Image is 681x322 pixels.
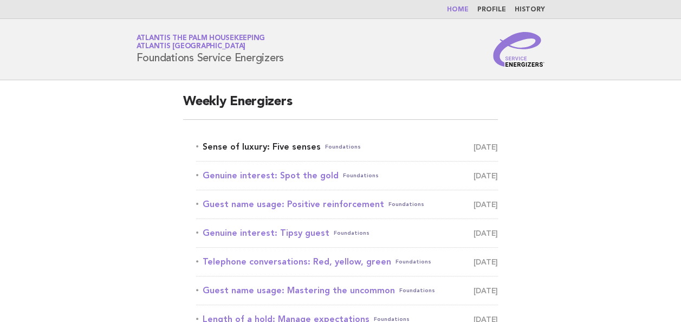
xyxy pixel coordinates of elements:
[388,197,424,212] span: Foundations
[196,254,498,269] a: Telephone conversations: Red, yellow, greenFoundations [DATE]
[343,168,379,183] span: Foundations
[196,283,498,298] a: Guest name usage: Mastering the uncommonFoundations [DATE]
[493,32,545,67] img: Service Energizers
[515,7,545,13] a: History
[474,283,498,298] span: [DATE]
[183,93,498,120] h2: Weekly Energizers
[196,226,498,241] a: Genuine interest: Tipsy guestFoundations [DATE]
[334,226,369,241] span: Foundations
[196,168,498,183] a: Genuine interest: Spot the goldFoundations [DATE]
[477,7,506,13] a: Profile
[137,35,265,50] a: Atlantis The Palm HousekeepingAtlantis [GEOGRAPHIC_DATA]
[474,254,498,269] span: [DATE]
[474,139,498,154] span: [DATE]
[196,139,498,154] a: Sense of luxury: Five sensesFoundations [DATE]
[447,7,469,13] a: Home
[474,197,498,212] span: [DATE]
[474,168,498,183] span: [DATE]
[474,226,498,241] span: [DATE]
[395,254,431,269] span: Foundations
[399,283,435,298] span: Foundations
[137,43,246,50] span: Atlantis [GEOGRAPHIC_DATA]
[325,139,361,154] span: Foundations
[137,35,284,63] h1: Foundations Service Energizers
[196,197,498,212] a: Guest name usage: Positive reinforcementFoundations [DATE]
